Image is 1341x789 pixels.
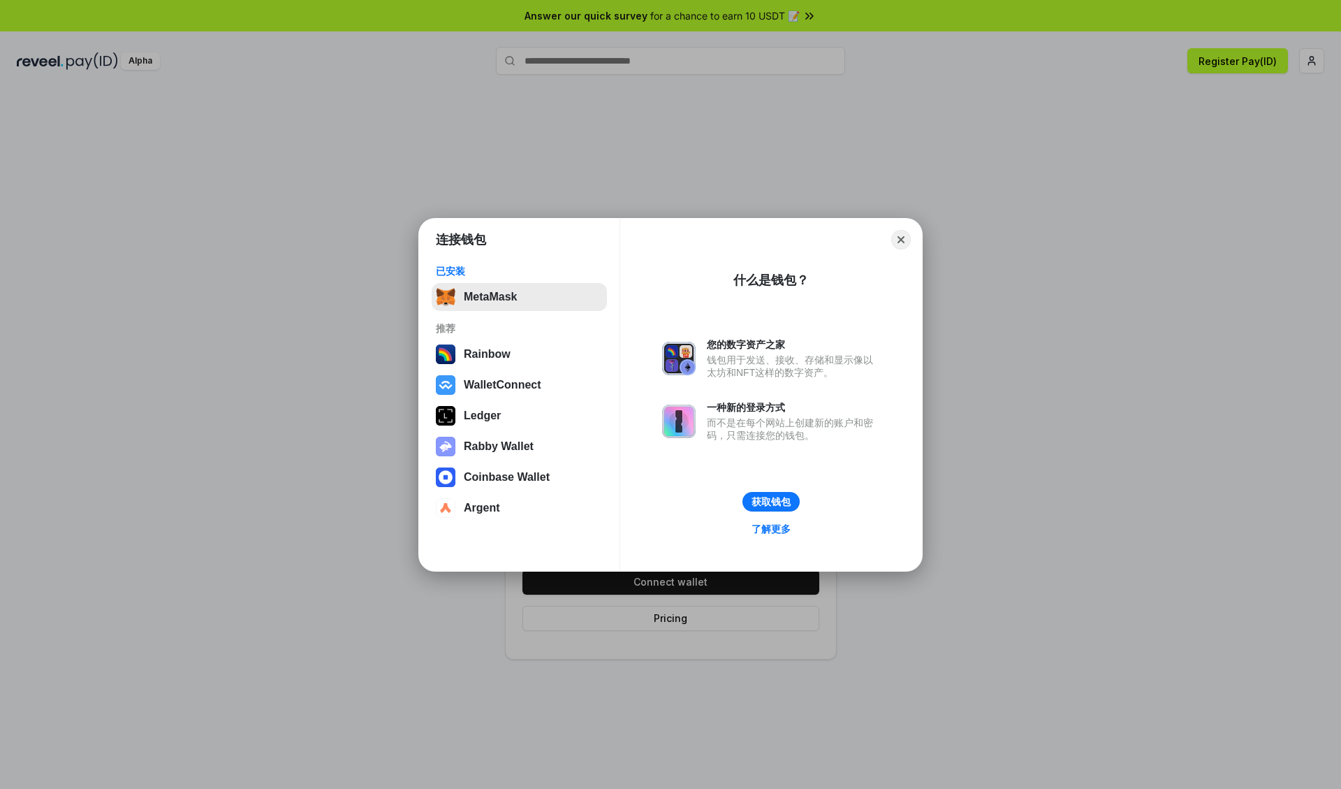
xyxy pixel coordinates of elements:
[436,287,455,307] img: svg+xml,%3Csvg%20fill%3D%22none%22%20height%3D%2233%22%20viewBox%3D%220%200%2035%2033%22%20width%...
[707,338,880,351] div: 您的数字资产之家
[432,402,607,430] button: Ledger
[464,379,541,391] div: WalletConnect
[432,433,607,461] button: Rabby Wallet
[707,417,880,442] div: 而不是在每个网站上创建新的账户和密码，只需连接您的钱包。
[752,495,791,508] div: 获取钱包
[436,498,455,518] img: svg+xml,%3Csvg%20width%3D%2228%22%20height%3D%2228%22%20viewBox%3D%220%200%2028%2028%22%20fill%3D...
[464,471,550,484] div: Coinbase Wallet
[436,437,455,456] img: svg+xml,%3Csvg%20xmlns%3D%22http%3A%2F%2Fwww.w3.org%2F2000%2Fsvg%22%20fill%3D%22none%22%20viewBox...
[707,354,880,379] div: 钱包用于发送、接收、存储和显示像以太坊和NFT这样的数字资产。
[436,265,603,277] div: 已安装
[464,348,511,361] div: Rainbow
[464,502,500,514] div: Argent
[891,230,911,249] button: Close
[752,523,791,535] div: 了解更多
[436,231,486,248] h1: 连接钱包
[432,371,607,399] button: WalletConnect
[432,340,607,368] button: Rainbow
[662,405,696,438] img: svg+xml,%3Csvg%20xmlns%3D%22http%3A%2F%2Fwww.w3.org%2F2000%2Fsvg%22%20fill%3D%22none%22%20viewBox...
[432,494,607,522] button: Argent
[707,401,880,414] div: 一种新的登录方式
[436,375,455,395] img: svg+xml,%3Csvg%20width%3D%2228%22%20height%3D%2228%22%20viewBox%3D%220%200%2028%2028%22%20fill%3D...
[464,440,534,453] div: Rabby Wallet
[733,272,809,289] div: 什么是钱包？
[432,283,607,311] button: MetaMask
[436,406,455,426] img: svg+xml,%3Csvg%20xmlns%3D%22http%3A%2F%2Fwww.w3.org%2F2000%2Fsvg%22%20width%3D%2228%22%20height%3...
[464,410,501,422] div: Ledger
[743,520,799,538] a: 了解更多
[662,342,696,375] img: svg+xml,%3Csvg%20xmlns%3D%22http%3A%2F%2Fwww.w3.org%2F2000%2Fsvg%22%20fill%3D%22none%22%20viewBox...
[436,468,455,487] img: svg+xml,%3Csvg%20width%3D%2228%22%20height%3D%2228%22%20viewBox%3D%220%200%2028%2028%22%20fill%3D...
[436,345,455,364] img: svg+xml,%3Csvg%20width%3D%22120%22%20height%3D%22120%22%20viewBox%3D%220%200%20120%20120%22%20fil...
[742,492,800,512] button: 获取钱包
[432,463,607,491] button: Coinbase Wallet
[464,291,517,303] div: MetaMask
[436,322,603,335] div: 推荐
